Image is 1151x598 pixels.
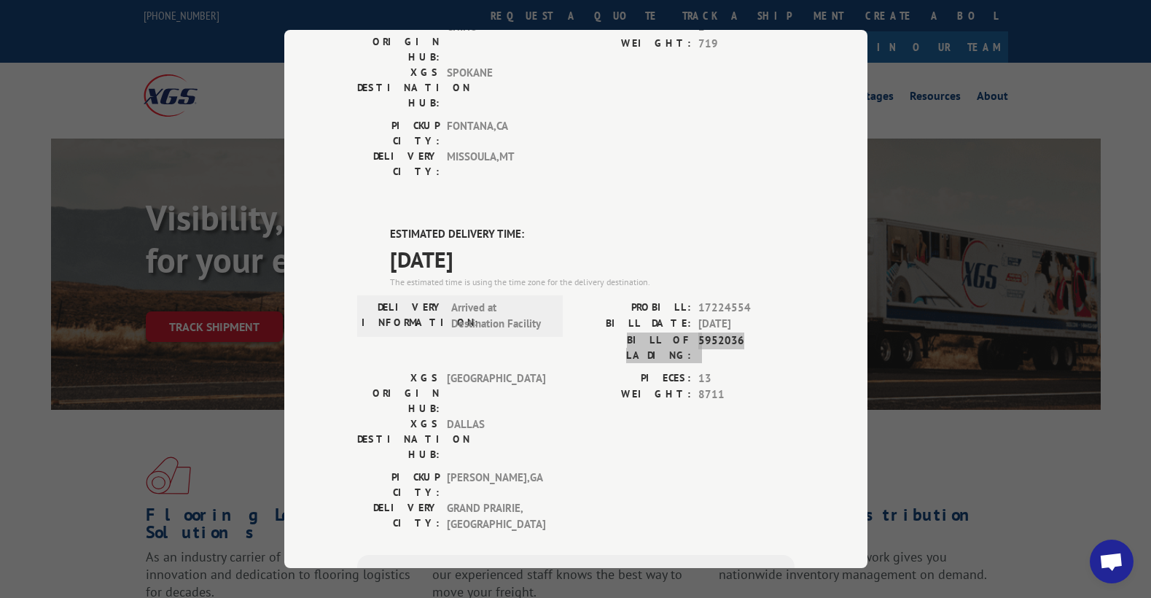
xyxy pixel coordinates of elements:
[698,387,795,403] span: 8711
[1090,540,1134,583] a: Open chat
[357,470,440,500] label: PICKUP CITY:
[447,500,545,533] span: GRAND PRAIRIE , [GEOGRAPHIC_DATA]
[576,36,691,53] label: WEIGHT:
[390,276,795,289] div: The estimated time is using the time zone for the delivery destination.
[698,316,795,333] span: [DATE]
[390,226,795,243] label: ESTIMATED DELIVERY TIME:
[447,470,545,500] span: [PERSON_NAME] , GA
[357,500,440,533] label: DELIVERY CITY:
[362,300,444,333] label: DELIVERY INFORMATION:
[698,333,795,363] span: 5952036
[357,416,440,462] label: XGS DESTINATION HUB:
[357,149,440,179] label: DELIVERY CITY:
[357,65,440,111] label: XGS DESTINATION HUB:
[357,19,440,65] label: XGS ORIGIN HUB:
[698,36,795,53] span: 719
[576,316,691,333] label: BILL DATE:
[698,370,795,387] span: 13
[390,243,795,276] span: [DATE]
[576,387,691,403] label: WEIGHT:
[357,118,440,149] label: PICKUP CITY:
[576,370,691,387] label: PIECES:
[576,333,691,363] label: BILL OF LADING:
[447,118,545,149] span: FONTANA , CA
[447,65,545,111] span: SPOKANE
[698,300,795,317] span: 17224554
[447,370,545,416] span: [GEOGRAPHIC_DATA]
[447,416,545,462] span: DALLAS
[576,300,691,317] label: PROBILL:
[447,19,545,65] span: CHINO
[357,370,440,416] label: XGS ORIGIN HUB:
[451,300,550,333] span: Arrived at Destination Facility
[447,149,545,179] span: MISSOULA , MT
